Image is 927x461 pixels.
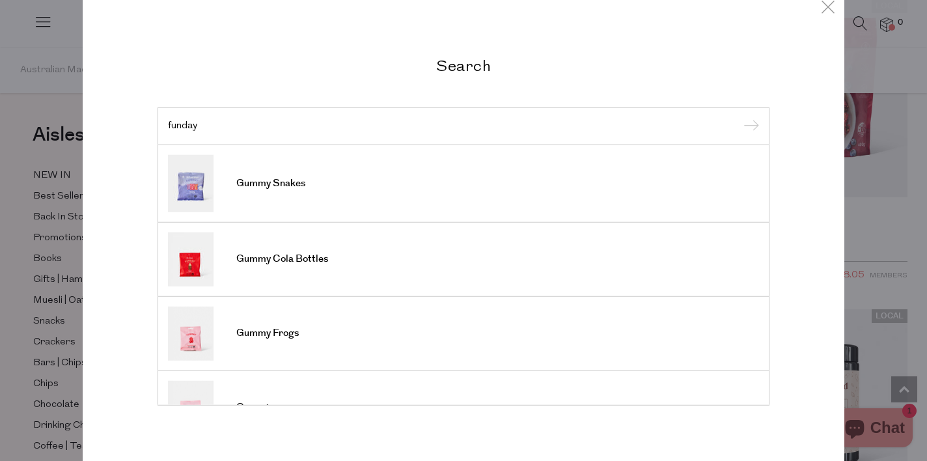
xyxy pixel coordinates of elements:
h2: Search [158,56,769,75]
span: Gummies [236,401,279,414]
img: Gummies [168,380,214,434]
a: Gummy Frogs [168,306,759,360]
span: Gummy Cola Bottles [236,253,328,266]
img: Gummy Frogs [168,306,214,360]
a: Gummy Snakes [168,154,759,212]
span: Gummy Snakes [236,177,305,190]
img: Gummy Cola Bottles [168,232,214,286]
img: Gummy Snakes [168,154,214,212]
a: Gummy Cola Bottles [168,232,759,286]
input: Search [168,121,759,131]
a: Gummies [168,380,759,434]
span: Gummy Frogs [236,327,299,340]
